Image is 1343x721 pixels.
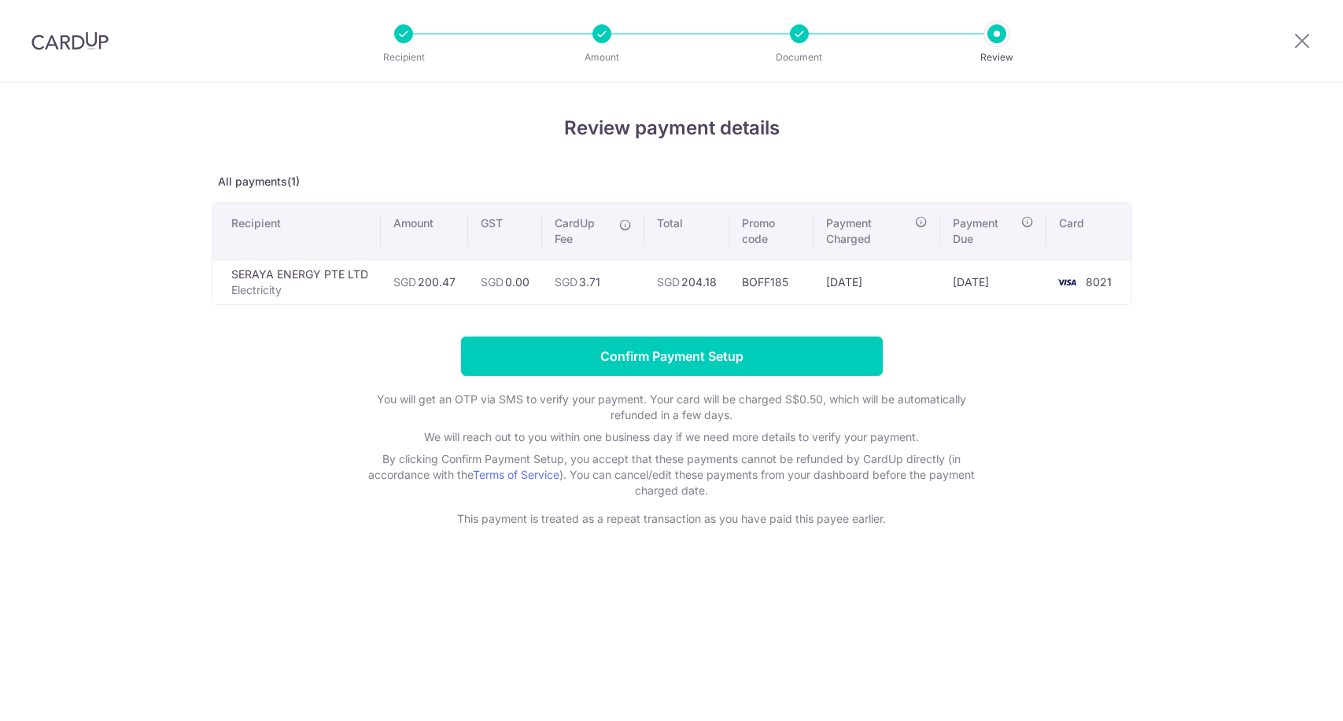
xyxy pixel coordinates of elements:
td: [DATE] [940,259,1047,304]
img: <span class="translation_missing" title="translation missing: en.account_steps.new_confirm_form.b... [1051,273,1083,292]
th: Recipient [212,203,381,259]
p: Document [741,50,858,65]
span: Payment Charged [826,215,910,247]
span: Payment Due [953,215,1017,247]
span: CardUp Fee [555,215,612,247]
span: SGD [481,275,504,289]
p: By clicking Confirm Payment Setup, you accept that these payments cannot be refunded by CardUp di... [357,451,987,498]
th: Card [1046,203,1131,259]
p: Review [939,50,1055,65]
span: SGD [657,275,680,289]
p: You will get an OTP via SMS to verify your payment. Your card will be charged S$0.50, which will ... [357,392,987,423]
h4: Review payment details [212,114,1132,142]
span: SGD [393,275,416,289]
td: 0.00 [468,259,542,304]
th: Total [644,203,729,259]
a: Terms of Service [473,468,559,481]
td: 3.71 [542,259,645,304]
td: SERAYA ENERGY PTE LTD [212,259,381,304]
p: All payments(1) [212,174,1132,189]
input: Confirm Payment Setup [461,337,883,376]
td: BOFF185 [729,259,814,304]
span: SGD [555,275,577,289]
p: This payment is treated as a repeat transaction as you have paid this payee earlier. [357,511,987,527]
p: Amount [544,50,660,65]
th: Amount [381,203,468,259]
td: [DATE] [814,259,940,304]
span: 8021 [1086,275,1112,289]
p: Electricity [231,282,368,298]
td: 200.47 [381,259,468,304]
p: Recipient [345,50,462,65]
p: We will reach out to you within one business day if we need more details to verify your payment. [357,429,987,445]
th: Promo code [729,203,814,259]
img: CardUp [31,31,109,50]
th: GST [468,203,542,259]
td: 204.18 [644,259,729,304]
